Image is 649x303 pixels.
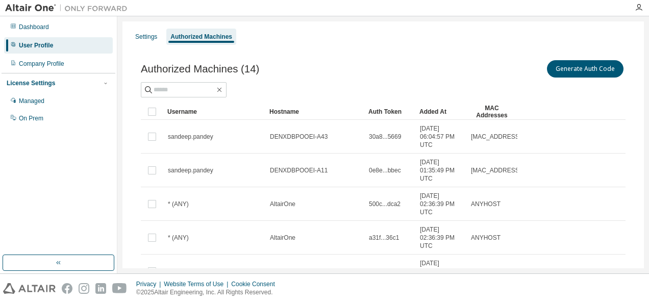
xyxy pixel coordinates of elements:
span: [DATE] 01:35:49 PM UTC [420,158,462,183]
span: * (ANY) [168,267,189,275]
div: Company Profile [19,60,64,68]
img: altair_logo.svg [3,283,56,294]
img: Altair One [5,3,133,13]
div: Managed [19,97,44,105]
div: Hostname [269,104,360,120]
img: facebook.svg [62,283,72,294]
span: 0e8e...bbec [369,166,401,174]
div: Website Terms of Use [164,280,231,288]
span: [DATE] 06:04:57 PM UTC [420,124,462,149]
div: On Prem [19,114,43,122]
span: ANYHOST [471,200,501,208]
span: Authorized Machines (14) [141,63,259,75]
p: © 2025 Altair Engineering, Inc. All Rights Reserved. [136,288,281,297]
span: * (ANY) [168,200,189,208]
span: AltairOne [270,234,295,242]
span: a31f...36c1 [369,234,399,242]
div: Cookie Consent [231,280,281,288]
div: Authorized Machines [170,33,232,41]
button: Generate Auth Code [547,60,623,78]
span: [MAC_ADDRESS] [471,166,521,174]
img: linkedin.svg [95,283,106,294]
div: Username [167,104,261,120]
span: AltairOne [270,200,295,208]
div: Dashboard [19,23,49,31]
span: ANYHOST [471,267,501,275]
span: sandeep.pandey [168,133,213,141]
div: Privacy [136,280,164,288]
span: ANYHOST [471,234,501,242]
img: youtube.svg [112,283,127,294]
span: 30a8...5669 [369,133,401,141]
span: 500c...dca2 [369,200,401,208]
div: License Settings [7,79,55,87]
div: Added At [419,104,462,120]
span: AltairOne [270,267,295,275]
span: [MAC_ADDRESS] [471,133,521,141]
div: User Profile [19,41,53,49]
span: 0a2c...a180 [369,267,401,275]
span: * (ANY) [168,234,189,242]
div: MAC Addresses [470,104,513,120]
span: DENXDBPOOEI-A11 [270,166,328,174]
img: instagram.svg [79,283,89,294]
span: [DATE] 02:36:39 PM UTC [420,259,462,284]
span: [DATE] 02:36:39 PM UTC [420,225,462,250]
span: sandeep.pandey [168,166,213,174]
div: Settings [135,33,157,41]
div: Auth Token [368,104,411,120]
span: DENXDBPOOEI-A43 [270,133,328,141]
span: [DATE] 02:36:39 PM UTC [420,192,462,216]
